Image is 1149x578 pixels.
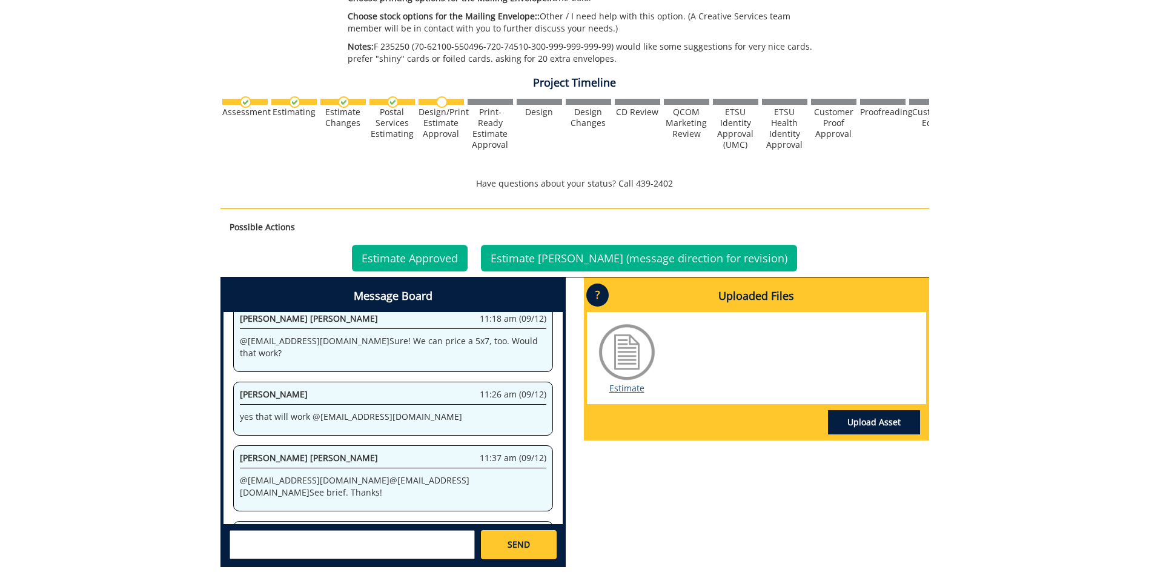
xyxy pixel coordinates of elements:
[348,41,822,65] p: F 235250 (70-62100-550496-720-74510-300-999-999-999-99) would like some suggestions for very nice...
[480,388,546,400] span: 11:26 am (09/12)
[566,107,611,128] div: Design Changes
[338,96,349,108] img: checkmark
[811,107,856,139] div: Customer Proof Approval
[860,107,906,118] div: Proofreading
[664,107,709,139] div: QCOM Marketing Review
[762,107,807,150] div: ETSU Health Identity Approval
[240,313,378,324] span: [PERSON_NAME] [PERSON_NAME]
[240,96,251,108] img: checkmark
[587,281,926,312] h4: Uploaded Files
[387,96,399,108] img: checkmark
[419,107,464,139] div: Design/Print Estimate Approval
[230,221,295,233] strong: Possible Actions
[480,313,546,325] span: 11:18 am (09/12)
[289,96,300,108] img: checkmark
[481,530,556,559] a: SEND
[348,10,822,35] p: Other / I need help with this option. (A Creative Services team member will be in contact with yo...
[468,107,513,150] div: Print-Ready Estimate Approval
[828,410,920,434] a: Upload Asset
[615,107,660,118] div: CD Review
[517,107,562,118] div: Design
[348,10,540,22] span: Choose stock options for the Mailing Envelope::
[348,41,374,52] span: Notes:
[609,382,644,394] a: Estimate
[480,452,546,464] span: 11:37 am (09/12)
[713,107,758,150] div: ETSU Identity Approval (UMC)
[222,107,268,118] div: Assessment
[240,335,546,359] p: @ [EMAIL_ADDRESS][DOMAIN_NAME] Sure! We can price a 5x7, too. Would that work?
[320,107,366,128] div: Estimate Changes
[220,178,929,190] p: Have questions about your status? Call 439-2402
[230,530,475,559] textarea: messageToSend
[352,245,468,271] a: Estimate Approved
[240,452,378,463] span: [PERSON_NAME] [PERSON_NAME]
[436,96,448,108] img: no
[909,107,955,128] div: Customer Edits
[240,388,308,400] span: [PERSON_NAME]
[220,77,929,89] h4: Project Timeline
[224,281,563,312] h4: Message Board
[508,539,530,551] span: SEND
[240,474,546,499] p: @ [EMAIL_ADDRESS][DOMAIN_NAME] @ [EMAIL_ADDRESS][DOMAIN_NAME] See brief. Thanks!
[586,284,609,307] p: ?
[240,411,546,423] p: yes that will work @ [EMAIL_ADDRESS][DOMAIN_NAME]
[481,245,797,271] a: Estimate [PERSON_NAME] (message direction for revision)
[369,107,415,139] div: Postal Services Estimating
[271,107,317,118] div: Estimating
